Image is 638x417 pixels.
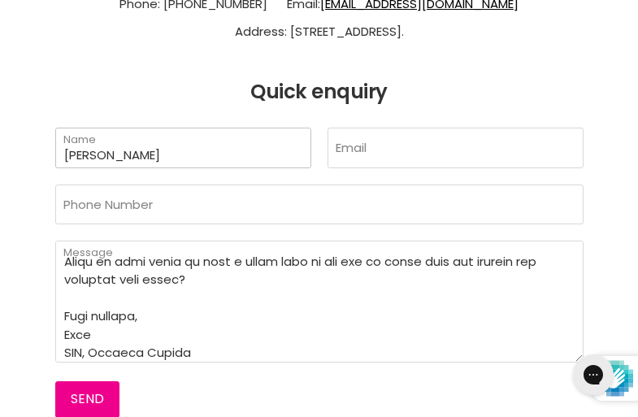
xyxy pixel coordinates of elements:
[55,381,119,417] button: Send
[565,349,622,401] iframe: Gorgias live chat messenger
[12,80,626,103] h2: Quick enquiry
